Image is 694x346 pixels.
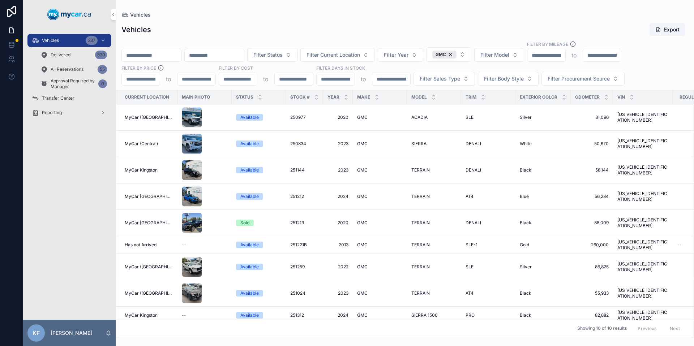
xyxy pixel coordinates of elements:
[290,167,319,173] a: 251144
[617,261,669,273] a: [US_VEHICLE_IDENTIFICATION_NUMBER]
[411,141,457,147] a: SIERRA
[411,264,430,270] span: TERRAIN
[125,141,173,147] a: MyCar (Central)
[327,194,348,199] span: 2024
[411,167,457,173] a: TERRAIN
[575,220,609,226] a: 88,009
[617,239,669,251] a: [US_VEHICLE_IDENTIFICATION_NUMBER]
[290,94,310,100] span: Stock #
[357,194,368,199] span: GMC
[290,220,319,226] a: 251213
[219,65,253,71] label: FILTER BY COST
[520,141,532,147] span: White
[617,287,669,299] a: [US_VEHICLE_IDENTIFICATION_NUMBER]
[617,94,625,100] span: VIN
[575,290,609,296] a: 55,933
[290,194,319,199] a: 251212
[474,48,524,62] button: Select Button
[327,114,348,120] span: 2020
[247,48,297,62] button: Select Button
[548,75,610,82] span: Filter Procurement Source
[478,72,539,86] button: Select Button
[411,94,427,100] span: Model
[290,290,305,296] span: 251024
[290,242,307,248] span: 251221B
[617,164,669,176] a: [US_VEHICLE_IDENTIFICATION_NUMBER]
[411,114,428,120] span: ACADIA
[125,242,173,248] a: Has not Arrived
[617,138,669,150] a: [US_VEHICLE_IDENTIFICATION_NUMBER]
[466,114,474,120] span: SLE
[520,114,532,120] span: Silver
[617,310,669,321] span: [US_VEHICLE_IDENTIFICATION_NUMBER]
[411,167,430,173] span: TERRAIN
[236,220,282,226] a: Sold
[357,264,403,270] a: GMC
[327,167,348,173] a: 2023
[411,194,430,199] span: TERRAIN
[411,290,430,296] span: TERRAIN
[575,264,609,270] a: 86,825
[484,75,524,82] span: Filter Body Style
[357,312,368,318] span: GMC
[357,264,368,270] span: GMC
[290,194,304,199] span: 251212
[466,220,511,226] a: DENALI
[327,264,348,270] a: 2022
[466,167,481,173] span: DENALI
[166,75,171,83] p: to
[411,114,457,120] a: ACADIA
[125,290,173,296] a: MyCar ([GEOGRAPHIC_DATA])
[571,51,577,60] p: to
[240,167,259,173] div: Available
[307,51,360,59] span: Filter Current Location
[327,220,348,226] span: 2020
[182,242,227,248] a: --
[575,167,609,173] a: 58,144
[575,242,609,248] span: 260,000
[357,290,403,296] a: GMC
[236,264,282,270] a: Available
[236,167,282,173] a: Available
[466,94,476,100] span: Trim
[327,141,348,147] a: 2023
[125,194,173,199] span: MyCar [GEOGRAPHIC_DATA]
[520,167,566,173] a: Black
[23,29,116,129] div: scrollable content
[466,141,511,147] a: DENALI
[357,114,403,120] a: GMC
[125,312,158,318] span: MyCar Kingston
[520,194,529,199] span: Blue
[420,75,460,82] span: Filter Sales Type
[617,191,669,202] a: [US_VEHICLE_IDENTIFICATION_NUMBER]
[575,141,609,147] a: 50,670
[125,114,173,120] a: MyCar ([GEOGRAPHIC_DATA])
[541,72,625,86] button: Select Button
[290,242,319,248] a: 251221B
[357,242,403,248] a: GMC
[47,9,91,20] img: App logo
[357,94,370,100] span: Make
[466,242,477,248] span: SLE-1
[411,194,457,199] a: TERRAIN
[290,312,319,318] a: 251312
[520,194,566,199] a: Blue
[121,25,151,35] h1: Vehicles
[466,264,474,270] span: SLE
[411,312,438,318] span: SIERRA 1500
[575,114,609,120] a: 81,096
[520,290,566,296] a: Black
[290,264,319,270] a: 251259
[125,167,173,173] a: MyCar Kingston
[290,290,319,296] a: 251024
[520,94,557,100] span: Exterior Color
